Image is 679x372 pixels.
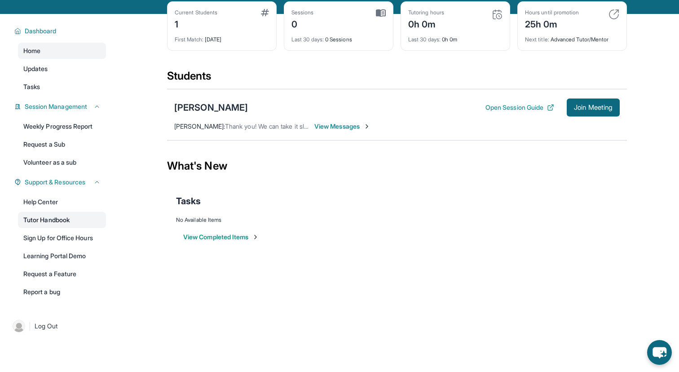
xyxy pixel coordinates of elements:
[647,340,672,365] button: chat-button
[175,16,217,31] div: 1
[408,36,441,43] span: Last 30 days :
[23,64,48,73] span: Updates
[29,321,31,332] span: |
[174,122,225,130] span: [PERSON_NAME] :
[25,102,87,111] span: Session Management
[18,212,106,228] a: Tutor Handbook
[18,61,106,77] a: Updates
[23,82,40,91] span: Tasks
[525,31,619,43] div: Advanced Tutor/Mentor
[291,31,386,43] div: 0 Sessions
[25,27,57,36] span: Dashboard
[18,43,106,59] a: Home
[376,9,386,17] img: card
[13,320,25,332] img: user-img
[18,79,106,95] a: Tasks
[408,9,444,16] div: Tutoring hours
[23,46,40,55] span: Home
[291,36,324,43] span: Last 30 days :
[175,31,269,43] div: [DATE]
[608,9,619,20] img: card
[574,105,613,110] span: Join Meeting
[18,284,106,300] a: Report a bug
[21,27,101,36] button: Dashboard
[314,122,370,131] span: View Messages
[167,69,627,89] div: Students
[567,99,620,117] button: Join Meeting
[175,9,217,16] div: Current Students
[18,248,106,264] a: Learning Portal Demo
[176,216,618,224] div: No Available Items
[174,101,248,114] div: [PERSON_NAME]
[525,16,579,31] div: 25h 0m
[525,9,579,16] div: Hours until promotion
[408,16,444,31] div: 0h 0m
[525,36,549,43] span: Next title :
[21,102,101,111] button: Session Management
[291,9,314,16] div: Sessions
[18,136,106,152] a: Request a Sub
[167,146,627,186] div: What's New
[291,16,314,31] div: 0
[176,195,201,207] span: Tasks
[408,31,503,43] div: 0h 0m
[183,233,259,242] button: View Completed Items
[485,103,554,112] button: Open Session Guide
[175,36,203,43] span: First Match :
[35,322,58,331] span: Log Out
[18,230,106,246] a: Sign Up for Office Hours
[25,178,85,187] span: Support & Resources
[363,123,370,130] img: Chevron-Right
[18,266,106,282] a: Request a Feature
[9,316,106,336] a: |Log Out
[18,118,106,134] a: Weekly Progress Report
[18,154,106,170] a: Volunteer as a sub
[18,194,106,210] a: Help Center
[492,9,503,20] img: card
[21,178,101,187] button: Support & Resources
[261,9,269,16] img: card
